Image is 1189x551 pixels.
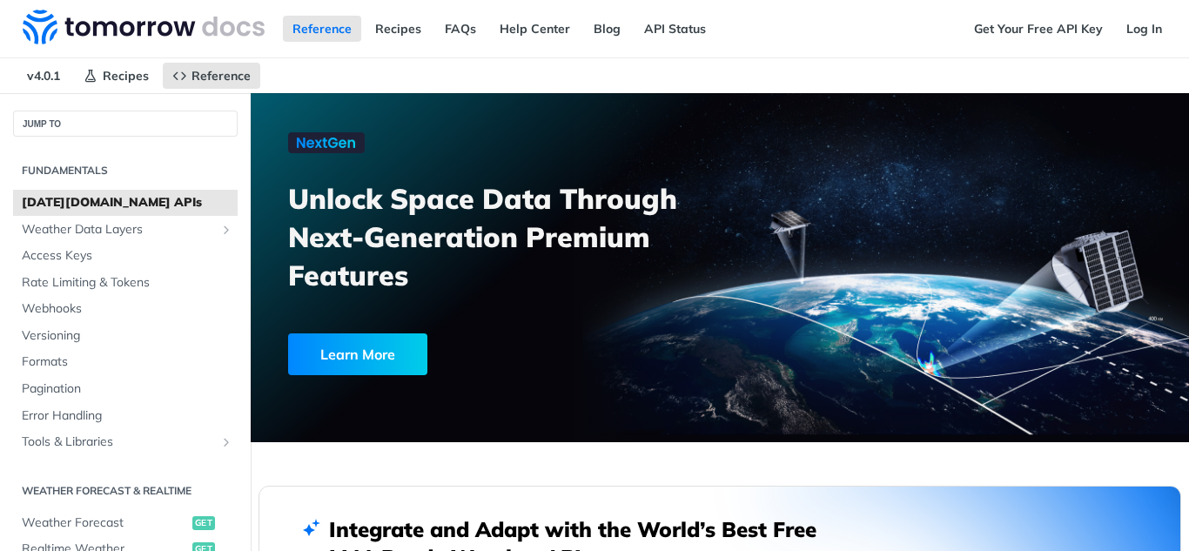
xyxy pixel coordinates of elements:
a: Get Your Free API Key [964,16,1112,42]
span: Formats [22,353,233,371]
a: Webhooks [13,296,238,322]
a: Weather Data LayersShow subpages for Weather Data Layers [13,217,238,243]
span: Rate Limiting & Tokens [22,274,233,292]
a: FAQs [435,16,486,42]
a: Reference [163,63,260,89]
a: Pagination [13,376,238,402]
span: Webhooks [22,300,233,318]
a: Learn More [288,333,648,375]
a: Formats [13,349,238,375]
span: Reference [191,68,251,84]
span: [DATE][DOMAIN_NAME] APIs [22,194,233,212]
span: Pagination [22,380,233,398]
a: Reference [283,16,361,42]
img: NextGen [288,132,365,153]
button: JUMP TO [13,111,238,137]
a: Recipes [366,16,431,42]
div: Learn More [288,333,427,375]
h3: Unlock Space Data Through Next-Generation Premium Features [288,179,739,294]
span: v4.0.1 [17,63,70,89]
a: Access Keys [13,243,238,269]
button: Show subpages for Tools & Libraries [219,435,233,449]
span: Tools & Libraries [22,433,215,451]
h2: Fundamentals [13,163,238,178]
a: Rate Limiting & Tokens [13,270,238,296]
span: Weather Forecast [22,514,188,532]
span: Error Handling [22,407,233,425]
a: Versioning [13,323,238,349]
a: [DATE][DOMAIN_NAME] APIs [13,190,238,216]
h2: Weather Forecast & realtime [13,483,238,499]
a: Log In [1117,16,1172,42]
a: Blog [584,16,630,42]
a: Recipes [74,63,158,89]
button: Show subpages for Weather Data Layers [219,223,233,237]
a: Weather Forecastget [13,510,238,536]
span: Access Keys [22,247,233,265]
img: Tomorrow.io Weather API Docs [23,10,265,44]
a: Error Handling [13,403,238,429]
a: API Status [635,16,715,42]
span: Versioning [22,327,233,345]
a: Help Center [490,16,580,42]
a: Tools & LibrariesShow subpages for Tools & Libraries [13,429,238,455]
span: Recipes [103,68,149,84]
span: get [192,516,215,530]
span: Weather Data Layers [22,221,215,239]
